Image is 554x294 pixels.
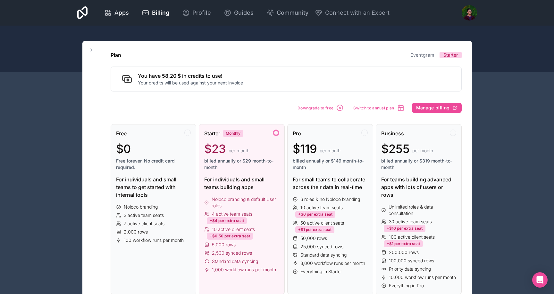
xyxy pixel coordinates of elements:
[384,225,425,232] div: +$10 per extra seat
[381,130,404,137] span: Business
[223,130,243,137] div: Monthly
[212,266,276,273] span: 1,000 workflow runs per month
[116,158,191,171] span: Free forever. No credit card required.
[277,8,308,17] span: Community
[295,226,334,233] div: +$1 per extra seat
[351,102,407,114] button: Switch to annual plan
[416,105,450,111] span: Manage billing
[219,6,259,20] a: Guides
[192,8,211,17] span: Profile
[138,80,243,86] p: Your credits will be used against your next invoice
[229,147,249,154] span: per month
[212,211,252,217] span: 4 active team seats
[532,272,548,288] div: Open Intercom Messenger
[293,158,368,171] span: billed annually or $149 month-to-month
[381,158,456,171] span: billed annually or $319 month-to-month
[298,106,333,110] span: Downgrade to free
[300,204,343,211] span: 10 active team seats
[204,142,226,155] span: $23
[204,176,279,191] div: For individuals and small teams building apps
[325,8,390,17] span: Connect with an Expert
[300,243,343,250] span: 25,000 synced rows
[389,234,435,240] span: 100 active client seats
[384,240,423,247] div: +$1 per extra seat
[315,8,390,17] button: Connect with an Expert
[152,8,169,17] span: Billing
[114,8,129,17] span: Apps
[124,229,148,235] span: 2,000 rows
[111,51,121,59] h1: Plan
[137,6,174,20] a: Billing
[261,6,314,20] a: Community
[389,258,434,264] span: 100,000 synced rows
[389,282,424,289] span: Everything in Pro
[204,130,220,137] span: Starter
[124,212,164,219] span: 3 active team seats
[212,250,252,256] span: 2,500 synced rows
[212,226,255,233] span: 10 active client seats
[138,72,243,80] h2: You have 58,20 $ in credits to use!
[124,220,164,227] span: 7 active client seats
[204,158,279,171] span: billed annually or $29 month-to-month
[300,196,360,203] span: 6 roles & no Noloco branding
[177,6,216,20] a: Profile
[389,274,456,281] span: 10,000 workflow runs per month
[389,249,419,256] span: 200,000 rows
[412,103,462,113] button: Manage billing
[207,233,253,240] div: +$0.50 per extra seat
[124,204,158,210] span: Noloco branding
[300,268,342,275] span: Everything in Starter
[293,176,368,191] div: For small teams to collaborate across their data in real-time
[116,176,191,199] div: For individuals and small teams to get started with internal tools
[381,176,456,199] div: For teams building advanced apps with lots of users or rows
[212,196,279,209] span: Noloco branding & default User roles
[293,142,317,155] span: $119
[124,237,184,243] span: 100 workflow runs per month
[295,211,335,218] div: +$6 per extra seat
[99,6,134,20] a: Apps
[293,130,301,137] span: Pro
[320,147,340,154] span: per month
[381,142,410,155] span: $255
[212,258,258,265] span: Standard data syncing
[300,235,327,242] span: 50,000 rows
[300,220,344,226] span: 50 active client seats
[443,52,458,58] span: Starter
[389,266,431,272] span: Priority data syncing
[116,142,131,155] span: $0
[207,217,247,224] div: +$4 per extra seat
[300,260,365,266] span: 3,000 workflow runs per month
[212,242,236,248] span: 5,000 rows
[234,8,254,17] span: Guides
[389,204,456,217] span: Unlimited roles & data consultation
[353,106,394,110] span: Switch to annual plan
[412,147,433,154] span: per month
[295,102,346,114] button: Downgrade to free
[116,130,127,137] span: Free
[410,52,434,58] a: Eventgram
[300,252,347,258] span: Standard data syncing
[389,219,432,225] span: 30 active team seats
